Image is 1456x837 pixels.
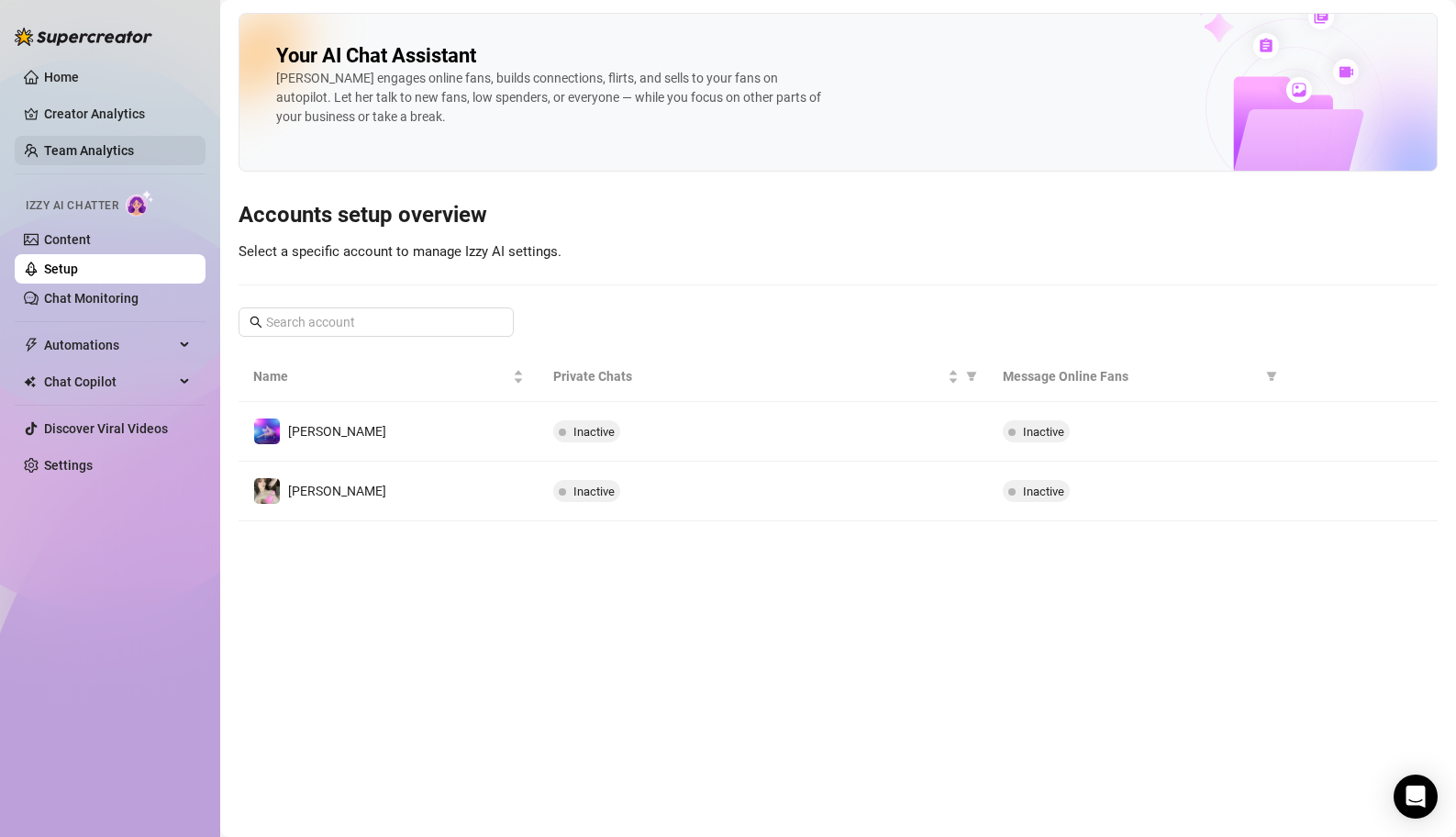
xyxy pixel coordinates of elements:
[288,484,386,498] span: [PERSON_NAME]
[26,197,118,215] span: Izzy AI Chatter
[44,99,191,128] a: Creator Analytics
[44,458,93,473] a: Settings
[44,262,78,276] a: Setup
[1394,775,1438,819] div: Open Intercom Messenger
[266,312,488,332] input: Search account
[253,366,509,386] span: Name
[250,316,262,329] span: search
[1266,371,1277,382] span: filter
[44,367,174,396] span: Chat Copilot
[239,201,1438,230] h3: Accounts setup overview
[553,366,944,386] span: Private Chats
[962,363,981,390] span: filter
[44,143,134,158] a: Team Analytics
[1023,425,1064,439] span: Inactive
[24,375,36,388] img: Chat Copilot
[44,330,174,360] span: Automations
[573,425,615,439] span: Inactive
[239,243,561,260] span: Select a specific account to manage Izzy AI settings.
[288,424,386,439] span: [PERSON_NAME]
[239,352,539,402] th: Name
[966,371,977,382] span: filter
[276,69,827,127] div: [PERSON_NAME] engages online fans, builds connections, flirts, and sells to your fans on autopilo...
[539,352,988,402] th: Private Chats
[254,478,280,504] img: Emily
[1262,363,1281,390] span: filter
[44,291,139,306] a: Chat Monitoring
[44,421,168,436] a: Discover Viral Videos
[254,418,280,444] img: Emily
[44,70,79,84] a: Home
[126,190,154,217] img: AI Chatter
[1003,366,1259,386] span: Message Online Fans
[24,338,39,352] span: thunderbolt
[15,28,152,46] img: logo-BBDzfeDw.svg
[44,232,91,247] a: Content
[1023,485,1064,498] span: Inactive
[276,43,476,69] h2: Your AI Chat Assistant
[573,485,615,498] span: Inactive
